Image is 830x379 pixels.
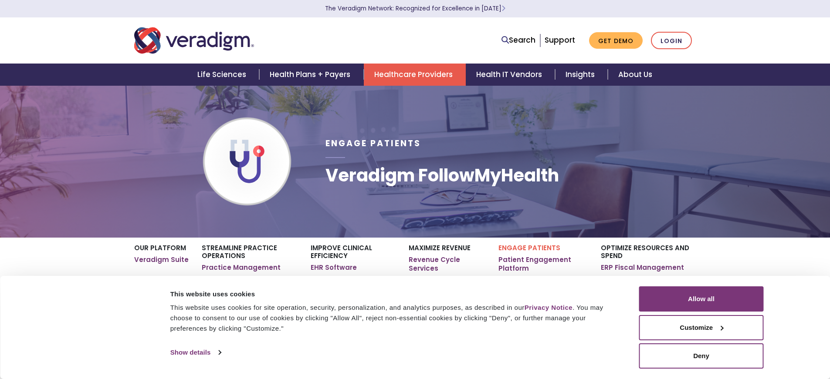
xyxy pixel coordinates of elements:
[466,64,555,86] a: Health IT Vendors
[202,275,277,284] a: AI Patient Scheduling
[601,263,684,272] a: ERP Fiscal Management
[311,275,348,284] a: ePrescribe
[364,64,466,86] a: Healthcare Providers
[325,4,505,13] a: The Veradigm Network: Recognized for Excellence in [DATE]Learn More
[601,275,656,284] a: ERP Point of Use
[325,165,559,186] h1: Veradigm FollowMyHealth
[325,138,421,149] span: Engage Patients
[525,304,573,311] a: Privacy Notice
[651,32,692,50] a: Login
[409,255,485,272] a: Revenue Cycle Services
[555,64,608,86] a: Insights
[639,286,764,312] button: Allow all
[311,263,357,272] a: EHR Software
[170,346,221,359] a: Show details
[545,35,575,45] a: Support
[202,263,281,272] a: Practice Management
[170,302,620,334] div: This website uses cookies for site operation, security, personalization, and analytics purposes, ...
[187,64,259,86] a: Life Sciences
[501,34,535,46] a: Search
[498,255,588,272] a: Patient Engagement Platform
[589,32,643,49] a: Get Demo
[170,289,620,299] div: This website uses cookies
[259,64,363,86] a: Health Plans + Payers
[639,343,764,369] button: Deny
[501,4,505,13] span: Learn More
[134,26,254,55] img: Veradigm logo
[639,315,764,340] button: Customize
[608,64,663,86] a: About Us
[134,255,189,264] a: Veradigm Suite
